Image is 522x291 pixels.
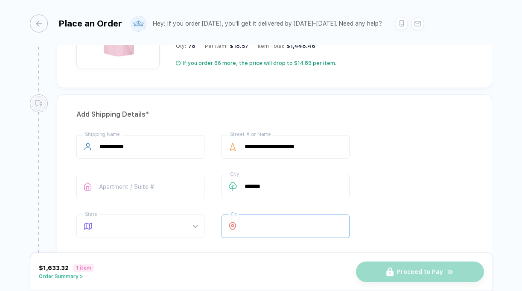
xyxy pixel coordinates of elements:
span: 78 [186,43,195,49]
div: Per Item: [205,43,248,49]
img: user profile [131,16,146,31]
div: Item Total: [258,43,315,49]
div: Add Shipping Details [76,108,472,121]
div: Qty: [176,43,195,49]
div: Hey! If you order [DATE], you'll get it delivered by [DATE]–[DATE]. Need any help? [153,20,382,27]
span: $1,633.32 [39,265,69,271]
span: 1 item [73,264,94,272]
button: Order Summary > [39,273,94,279]
div: $18.57 [227,43,248,49]
div: Place an Order [58,18,122,29]
div: If you order 66 more, the price will drop to $14.89 per item. [183,60,336,67]
div: $1,448.46 [284,43,315,49]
